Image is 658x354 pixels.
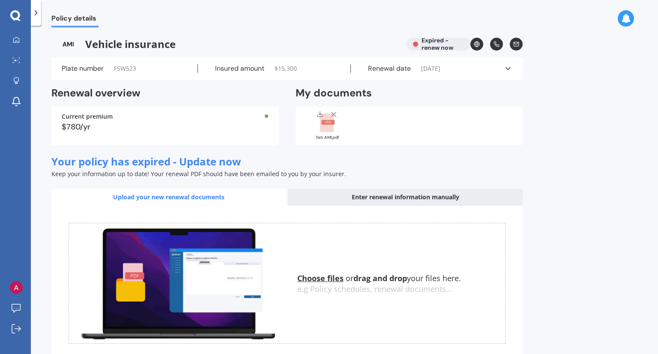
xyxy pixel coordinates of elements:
span: [DATE] [421,64,440,73]
img: upload.de96410c8ce839c3fdd5.gif [69,223,287,344]
label: Insured amount [215,64,264,73]
span: Keep your information up to date! Your renewal PDF should have been emailed to you by your insurer. [51,170,346,178]
div: Current premium [62,114,268,120]
div: $780/yr [62,123,268,131]
div: Enter renewal information manually [288,189,523,206]
h2: My documents [296,87,372,100]
span: Vehicle insurance [51,38,399,51]
span: or your files here. [297,273,461,283]
div: Yeti AMI.pdf [306,135,349,140]
label: Renewal date [368,64,411,73]
b: drag and drop [353,273,407,283]
div: Upload your new renewal documents [51,189,286,206]
h2: Renewal overview [51,87,278,100]
span: Policy details [51,14,99,26]
div: e.g Policy schedules, renewal documents... [297,285,505,294]
img: AMI-text-1.webp [51,38,85,51]
u: Choose files [297,273,344,283]
img: AATXAJylBdslAjpzGlD15Zq-48usdksImYlNtIPzhk_n=s96-c [10,281,23,294]
span: $ 15,300 [275,64,297,73]
label: Plate number [62,64,104,73]
span: FSW523 [114,64,136,73]
span: Your policy has expired - Update now [51,154,241,168]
